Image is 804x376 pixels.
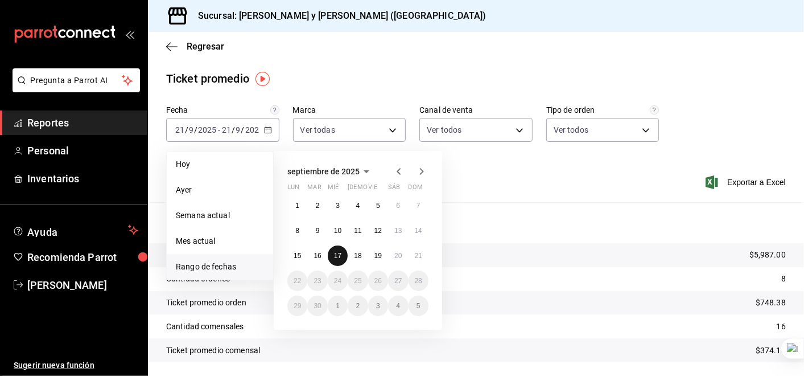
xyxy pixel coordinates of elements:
[348,246,368,266] button: 18 de septiembre de 2025
[13,68,140,92] button: Pregunta a Parrot AI
[328,271,348,291] button: 24 de septiembre de 2025
[354,252,361,260] abbr: 18 de septiembre de 2025
[388,296,408,316] button: 4 de octubre de 2025
[125,30,134,39] button: open_drawer_menu
[328,296,348,316] button: 1 de octubre de 2025
[307,195,327,216] button: 2 de septiembre de 2025
[27,277,138,293] span: [PERSON_NAME]
[427,124,461,136] span: Ver todos
[287,246,307,266] button: 15 de septiembre de 2025
[287,165,373,178] button: septiembre de 2025
[166,345,260,357] p: Ticket promedio comensal
[316,202,320,210] abbr: 2 de septiembre de 2025
[334,277,341,285] abbr: 24 de septiembre de 2025
[374,227,382,235] abbr: 12 de septiembre de 2025
[27,250,138,265] span: Recomienda Parrot
[270,105,279,115] svg: Información delimitada a máximo 62 días.
[176,184,264,196] span: Ayer
[354,277,361,285] abbr: 25 de septiembre de 2025
[295,227,299,235] abbr: 8 de septiembre de 2025
[348,183,415,195] abbr: jueves
[417,202,420,210] abbr: 7 de septiembre de 2025
[14,359,138,371] span: Sugerir nueva función
[388,246,408,266] button: 20 de septiembre de 2025
[368,296,388,316] button: 3 de octubre de 2025
[166,321,244,333] p: Cantidad comensales
[8,83,140,95] a: Pregunta a Parrot AI
[27,171,138,186] span: Inventarios
[334,227,341,235] abbr: 10 de septiembre de 2025
[376,202,380,210] abbr: 5 de septiembre de 2025
[307,246,327,266] button: 16 de septiembre de 2025
[176,261,264,273] span: Rango de fechas
[27,143,138,158] span: Personal
[255,72,270,86] img: Tooltip marker
[245,125,264,134] input: ----
[409,183,423,195] abbr: domingo
[287,220,307,241] button: 8 de septiembre de 2025
[336,302,340,310] abbr: 1 de octubre de 2025
[166,107,279,115] label: Fecha
[356,302,360,310] abbr: 2 de octubre de 2025
[307,220,327,241] button: 9 de septiembre de 2025
[218,125,220,134] span: -
[394,252,402,260] abbr: 20 de septiembre de 2025
[415,277,422,285] abbr: 28 de septiembre de 2025
[348,271,368,291] button: 25 de septiembre de 2025
[708,175,786,189] span: Exportar a Excel
[415,252,422,260] abbr: 21 de septiembre de 2025
[314,277,321,285] abbr: 23 de septiembre de 2025
[236,125,241,134] input: --
[328,183,339,195] abbr: miércoles
[368,183,377,195] abbr: viernes
[287,296,307,316] button: 29 de septiembre de 2025
[314,302,321,310] abbr: 30 de septiembre de 2025
[374,252,382,260] abbr: 19 de septiembre de 2025
[368,271,388,291] button: 26 de septiembre de 2025
[307,183,321,195] abbr: martes
[756,297,786,309] p: $748.38
[328,195,348,216] button: 3 de septiembre de 2025
[221,125,232,134] input: --
[166,70,249,87] div: Ticket promedio
[388,195,408,216] button: 6 de septiembre de 2025
[409,246,428,266] button: 21 de septiembre de 2025
[348,296,368,316] button: 2 de octubre de 2025
[368,246,388,266] button: 19 de septiembre de 2025
[328,220,348,241] button: 10 de septiembre de 2025
[336,202,340,210] abbr: 3 de septiembre de 2025
[650,105,659,115] svg: Todas las órdenes contabilizan 1 comensal a excepción de órdenes de mesa con comensales obligator...
[307,271,327,291] button: 23 de septiembre de 2025
[31,75,122,87] span: Pregunta a Parrot AI
[287,271,307,291] button: 22 de septiembre de 2025
[409,271,428,291] button: 28 de septiembre de 2025
[348,220,368,241] button: 11 de septiembre de 2025
[188,125,194,134] input: --
[176,210,264,222] span: Semana actual
[194,125,197,134] span: /
[374,277,382,285] abbr: 26 de septiembre de 2025
[293,107,406,115] label: Marca
[396,202,400,210] abbr: 6 de septiembre de 2025
[394,227,402,235] abbr: 13 de septiembre de 2025
[189,9,486,23] h3: Sucursal: [PERSON_NAME] y [PERSON_NAME] ([GEOGRAPHIC_DATA])
[388,271,408,291] button: 27 de septiembre de 2025
[376,302,380,310] abbr: 3 de octubre de 2025
[368,220,388,241] button: 12 de septiembre de 2025
[294,277,301,285] abbr: 22 de septiembre de 2025
[287,195,307,216] button: 1 de septiembre de 2025
[396,302,400,310] abbr: 4 de octubre de 2025
[756,345,786,357] p: $374.19
[368,195,388,216] button: 5 de septiembre de 2025
[554,124,588,136] span: Ver todos
[328,246,348,266] button: 17 de septiembre de 2025
[166,216,786,230] p: Resumen
[388,220,408,241] button: 13 de septiembre de 2025
[287,183,299,195] abbr: lunes
[241,125,245,134] span: /
[348,195,368,216] button: 4 de septiembre de 2025
[415,227,422,235] abbr: 14 de septiembre de 2025
[749,249,786,261] p: $5,987.00
[295,202,299,210] abbr: 1 de septiembre de 2025
[388,183,400,195] abbr: sábado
